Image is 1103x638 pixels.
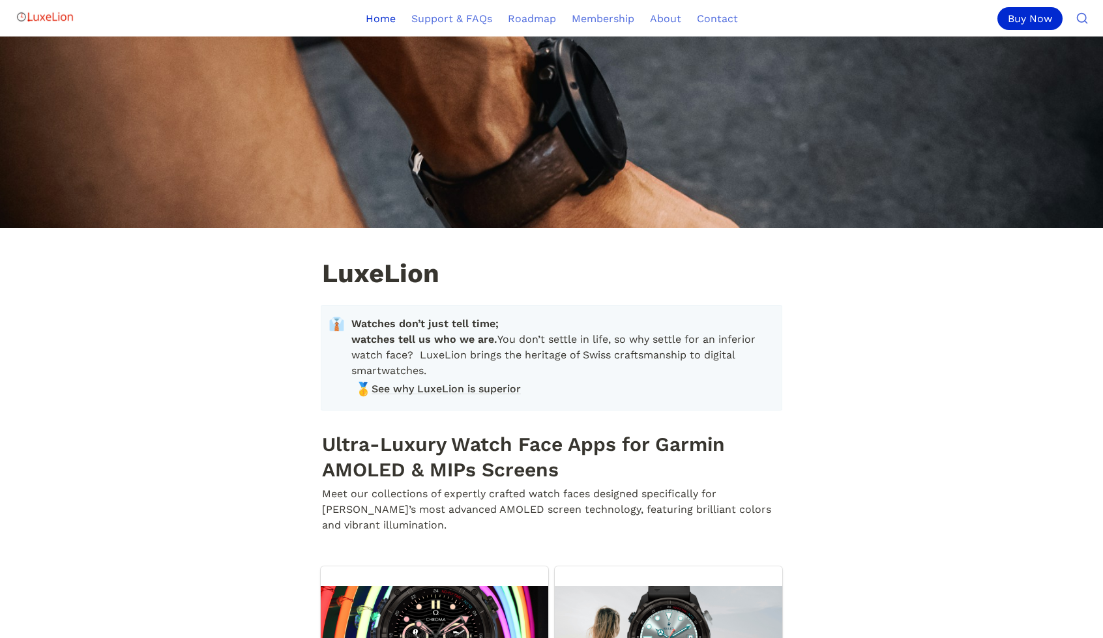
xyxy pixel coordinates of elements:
span: 👔 [329,316,345,332]
span: You don’t settle in life, so why settle for an inferior watch face? LuxeLion brings the heritage ... [351,316,771,379]
strong: Watches don’t just tell time; watches tell us who we are. [351,317,502,345]
a: Buy Now [997,7,1068,30]
p: Meet our collections of expertly crafted watch faces designed specifically for [PERSON_NAME]’s mo... [321,484,782,535]
span: 🥇 [355,381,368,394]
h1: Ultra-Luxury Watch Face Apps for Garmin AMOLED & MIPs Screens [321,429,782,484]
div: Buy Now [997,7,1063,30]
img: Logo [16,4,74,30]
h1: LuxeLion [321,259,782,291]
span: See why LuxeLion is superior [372,381,521,397]
a: 🥇See why LuxeLion is superior [351,379,771,399]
